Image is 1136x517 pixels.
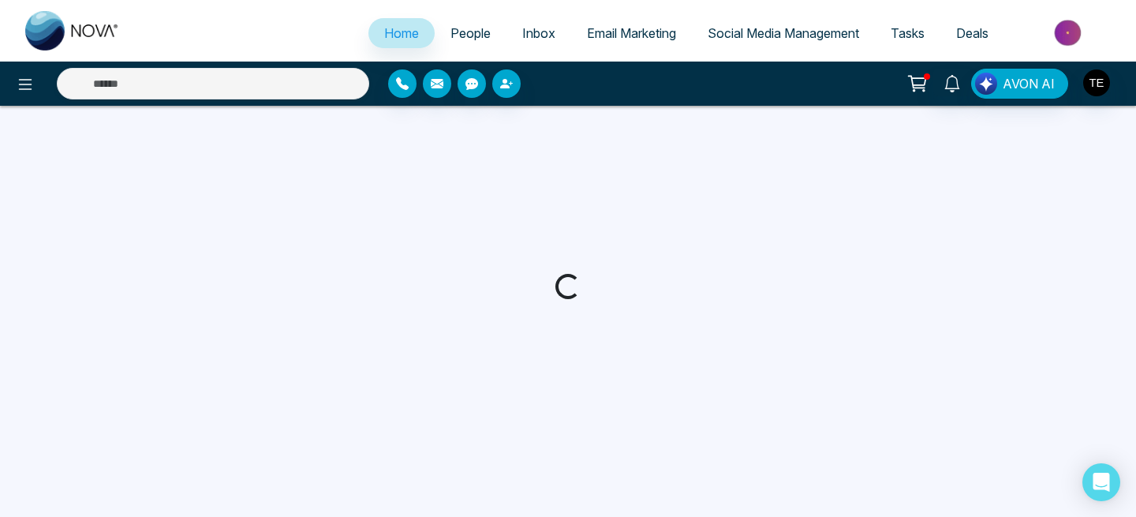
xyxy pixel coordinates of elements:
[368,18,435,48] a: Home
[1083,69,1110,96] img: User Avatar
[875,18,940,48] a: Tasks
[708,25,859,41] span: Social Media Management
[506,18,571,48] a: Inbox
[450,25,491,41] span: People
[891,25,925,41] span: Tasks
[1082,463,1120,501] div: Open Intercom Messenger
[956,25,988,41] span: Deals
[571,18,692,48] a: Email Marketing
[1003,74,1055,93] span: AVON AI
[975,73,997,95] img: Lead Flow
[522,25,555,41] span: Inbox
[692,18,875,48] a: Social Media Management
[971,69,1068,99] button: AVON AI
[940,18,1004,48] a: Deals
[1012,15,1127,51] img: Market-place.gif
[435,18,506,48] a: People
[384,25,419,41] span: Home
[25,11,120,51] img: Nova CRM Logo
[587,25,676,41] span: Email Marketing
